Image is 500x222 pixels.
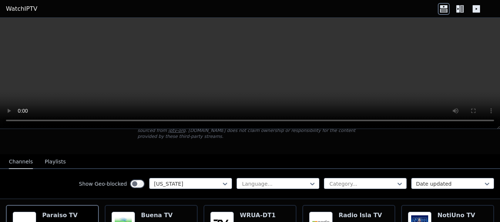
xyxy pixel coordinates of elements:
[339,212,382,219] h6: Radio Isla TV
[6,4,37,13] a: WatchIPTV
[45,155,66,169] button: Playlists
[138,122,363,139] p: [DOMAIN_NAME] does not host or serve any video content directly. All streams available here are s...
[141,212,174,219] h6: Buena TV
[168,128,186,133] a: iptv-org
[240,212,276,219] h6: WRUA-DT1
[42,212,78,219] h6: Paraiso TV
[79,180,127,188] label: Show Geo-blocked
[9,155,33,169] button: Channels
[437,212,475,219] h6: NotiUno TV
